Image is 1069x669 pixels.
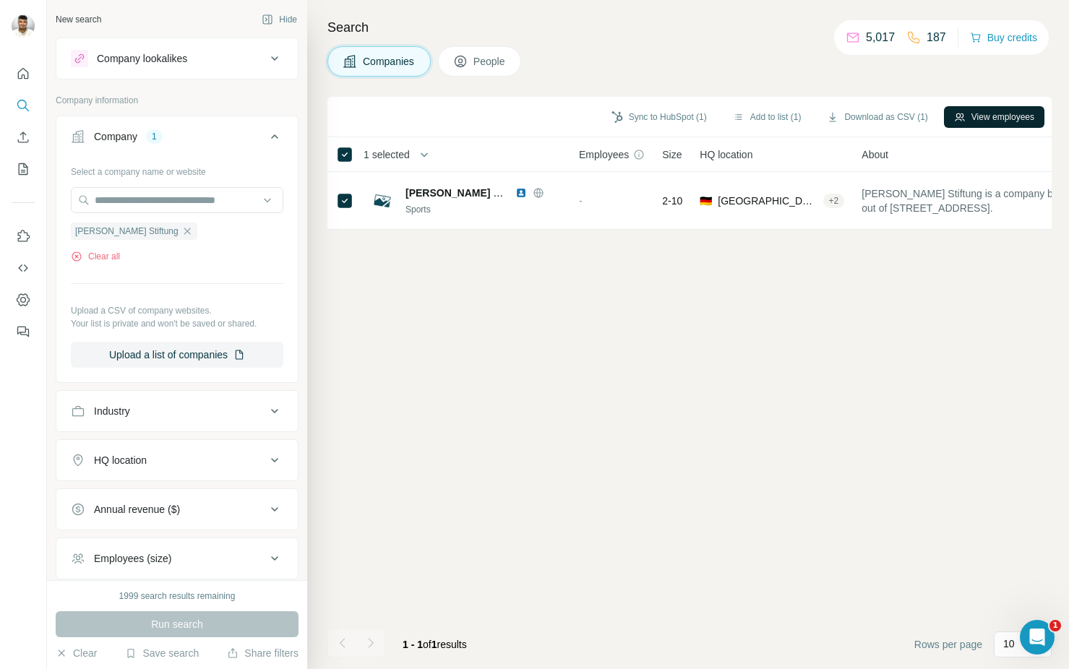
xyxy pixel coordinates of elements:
[700,147,752,162] span: HQ location
[944,106,1044,128] button: View employees
[12,255,35,281] button: Use Surfe API
[75,225,179,238] span: [PERSON_NAME] Stiftung
[56,443,298,478] button: HQ location
[56,41,298,76] button: Company lookalikes
[56,492,298,527] button: Annual revenue ($)
[12,14,35,38] img: Avatar
[423,639,432,650] span: of
[119,590,236,603] div: 1999 search results remaining
[364,147,410,162] span: 1 selected
[94,502,180,517] div: Annual revenue ($)
[71,317,283,330] p: Your list is private and won't be saved or shared.
[12,156,35,182] button: My lists
[823,194,845,207] div: + 2
[718,194,817,208] span: [GEOGRAPHIC_DATA], [GEOGRAPHIC_DATA]
[12,223,35,249] button: Use Surfe on LinkedIn
[473,54,507,69] span: People
[12,61,35,87] button: Quick start
[515,187,527,199] img: LinkedIn logo
[601,106,717,128] button: Sync to HubSpot (1)
[12,92,35,118] button: Search
[1049,620,1061,631] span: 1
[56,541,298,576] button: Employees (size)
[662,147,682,162] span: Size
[94,129,137,144] div: Company
[56,119,298,160] button: Company1
[403,639,467,650] span: results
[12,124,35,150] button: Enrich CSV
[405,203,562,216] div: Sports
[97,51,187,66] div: Company lookalikes
[405,187,531,199] span: [PERSON_NAME] Stiftung
[1020,620,1055,655] iframe: Intercom live chat
[700,194,712,208] span: 🇩🇪
[403,639,423,650] span: 1 - 1
[71,250,120,263] button: Clear all
[71,160,283,178] div: Select a company name or website
[723,106,812,128] button: Add to list (1)
[12,319,35,345] button: Feedback
[146,130,163,143] div: 1
[363,54,416,69] span: Companies
[927,29,946,46] p: 187
[579,147,629,162] span: Employees
[94,404,130,418] div: Industry
[56,646,97,660] button: Clear
[252,9,307,30] button: Hide
[432,639,437,650] span: 1
[94,453,147,467] div: HQ location
[71,342,283,368] button: Upload a list of companies
[817,106,937,128] button: Download as CSV (1)
[327,17,1052,38] h4: Search
[914,637,982,652] span: Rows per page
[56,94,299,107] p: Company information
[12,287,35,313] button: Dashboard
[125,646,199,660] button: Save search
[862,147,888,162] span: About
[866,29,895,46] p: 5,017
[371,189,394,212] img: Logo of Philipp Lahm Stiftung
[71,304,283,317] p: Upload a CSV of company websites.
[94,551,171,566] div: Employees (size)
[1003,636,1015,651] p: 10
[56,394,298,428] button: Industry
[662,194,682,208] span: 2-10
[56,13,101,26] div: New search
[579,195,583,207] span: -
[227,646,299,660] button: Share filters
[970,27,1037,48] button: Buy credits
